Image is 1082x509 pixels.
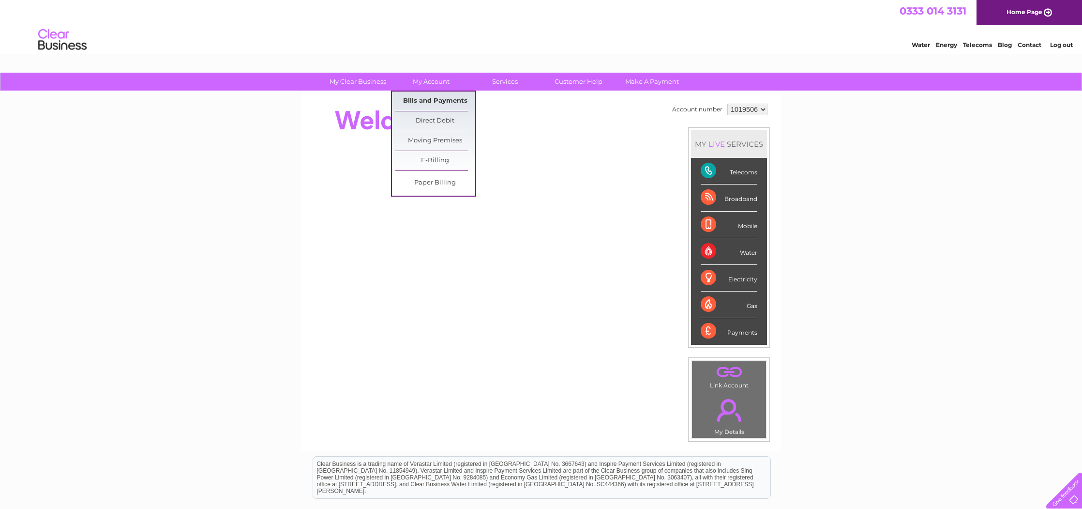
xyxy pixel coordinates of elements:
[900,5,966,17] a: 0333 014 3131
[701,158,757,185] div: Telecoms
[912,41,930,48] a: Water
[936,41,957,48] a: Energy
[998,41,1012,48] a: Blog
[701,185,757,211] div: Broadband
[612,73,692,91] a: Make A Payment
[963,41,992,48] a: Telecoms
[395,111,475,131] a: Direct Debit
[1050,41,1073,48] a: Log out
[395,92,475,111] a: Bills and Payments
[694,364,764,381] a: .
[701,212,757,238] div: Mobile
[465,73,545,91] a: Services
[701,318,757,344] div: Payments
[539,73,618,91] a: Customer Help
[691,361,766,391] td: Link Account
[701,292,757,318] div: Gas
[38,25,87,55] img: logo.png
[691,130,767,158] div: MY SERVICES
[391,73,471,91] a: My Account
[395,151,475,170] a: E-Billing
[670,101,725,118] td: Account number
[395,173,475,193] a: Paper Billing
[313,5,770,47] div: Clear Business is a trading name of Verastar Limited (registered in [GEOGRAPHIC_DATA] No. 3667643...
[318,73,398,91] a: My Clear Business
[1018,41,1041,48] a: Contact
[395,131,475,151] a: Moving Premises
[706,139,727,149] div: LIVE
[701,265,757,292] div: Electricity
[691,391,766,438] td: My Details
[701,238,757,265] div: Water
[694,393,764,427] a: .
